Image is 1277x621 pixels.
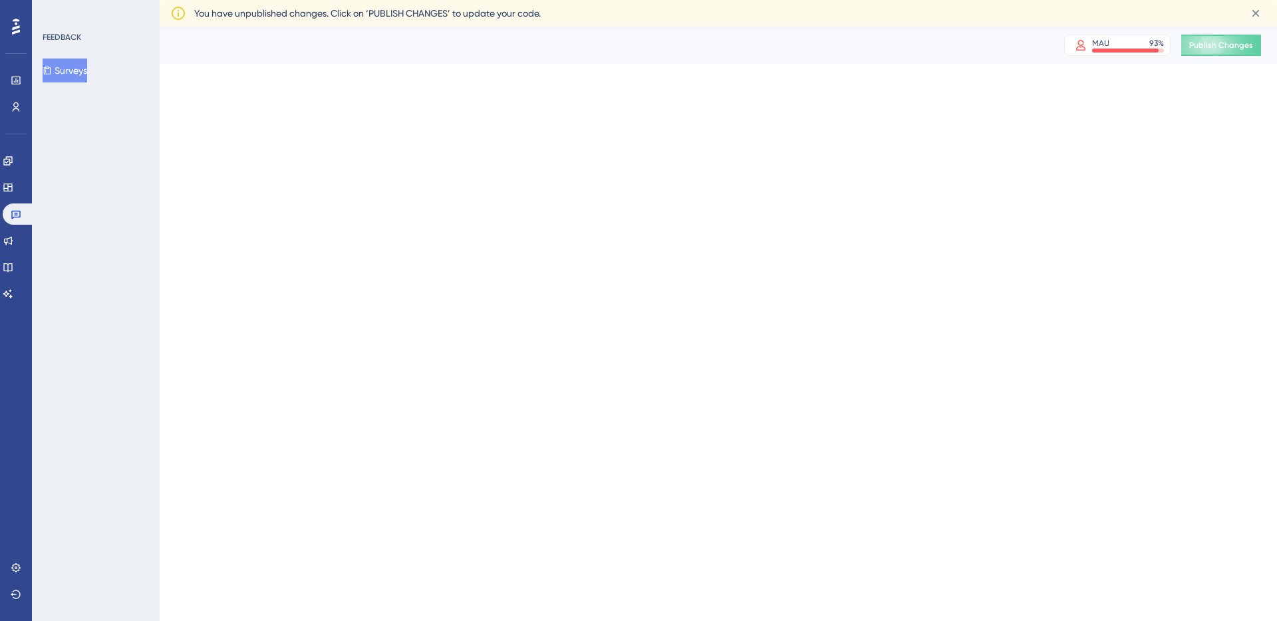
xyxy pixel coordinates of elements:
button: Publish Changes [1181,35,1261,56]
span: You have unpublished changes. Click on ‘PUBLISH CHANGES’ to update your code. [194,5,541,21]
div: FEEDBACK [43,32,81,43]
button: Surveys [43,59,87,82]
span: Publish Changes [1189,40,1253,51]
div: 93 % [1149,38,1164,49]
div: MAU [1092,38,1109,49]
